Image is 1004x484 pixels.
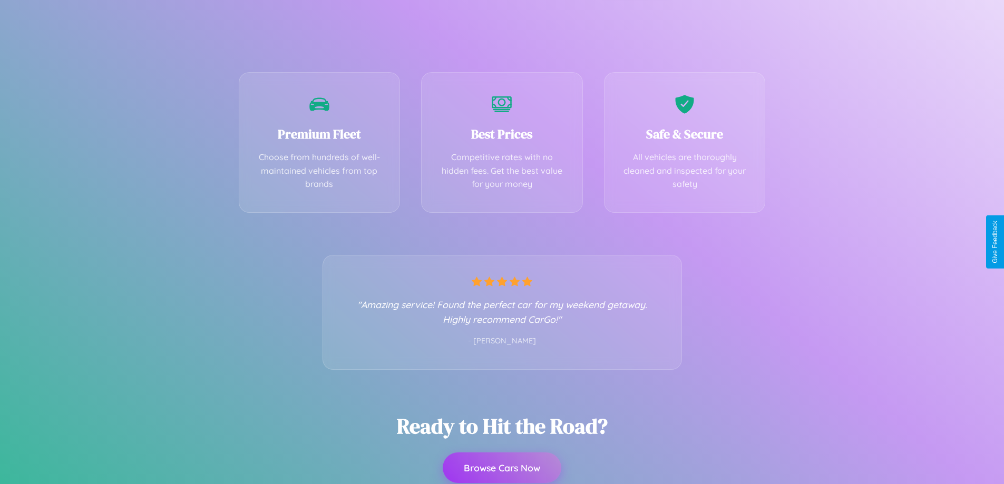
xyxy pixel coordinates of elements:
h3: Best Prices [437,125,567,143]
h3: Safe & Secure [620,125,749,143]
p: "Amazing service! Found the perfect car for my weekend getaway. Highly recommend CarGo!" [344,297,660,327]
p: - [PERSON_NAME] [344,334,660,348]
p: Competitive rates with no hidden fees. Get the best value for your money [437,151,567,191]
p: Choose from hundreds of well-maintained vehicles from top brands [255,151,384,191]
h2: Ready to Hit the Road? [397,412,608,440]
div: Give Feedback [991,221,999,263]
h3: Premium Fleet [255,125,384,143]
button: Browse Cars Now [443,452,561,483]
p: All vehicles are thoroughly cleaned and inspected for your safety [620,151,749,191]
